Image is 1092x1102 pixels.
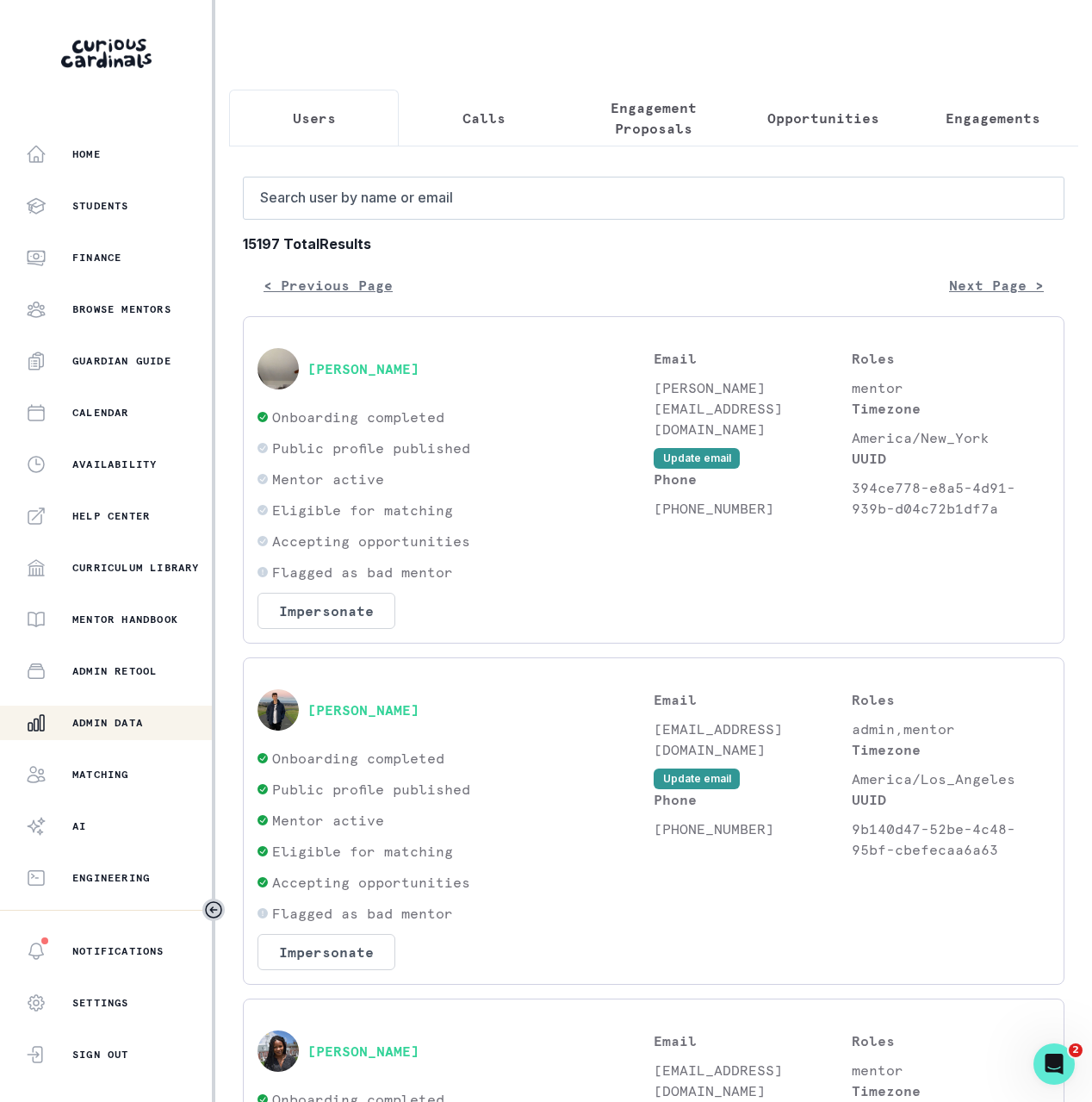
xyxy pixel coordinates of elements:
span: 2 [1069,1043,1083,1057]
p: Flagged as bad mentor [272,562,453,582]
p: Finance [72,251,121,265]
p: America/New_York [852,427,1050,448]
p: Mentor active [272,469,384,489]
button: Update email [654,769,740,789]
p: Roles [852,348,1050,369]
p: Opportunities [767,108,879,128]
p: Admin Data [72,716,143,730]
p: Roles [852,1030,1050,1051]
p: Students [72,199,129,213]
p: Matching [72,768,129,781]
p: UUID [852,448,1050,469]
p: Engineering [72,871,150,885]
p: Onboarding completed [272,748,444,769]
p: [PERSON_NAME][EMAIL_ADDRESS][DOMAIN_NAME] [654,377,852,439]
p: Flagged as bad mentor [272,903,453,924]
p: Email [654,1030,852,1051]
button: [PERSON_NAME] [307,360,419,377]
p: Public profile published [272,779,470,800]
b: 15197 Total Results [243,233,1064,254]
p: Timezone [852,739,1050,760]
p: Calendar [72,406,129,420]
p: Engagement Proposals [583,97,723,139]
p: Roles [852,689,1050,710]
p: Home [72,147,101,161]
p: Browse Mentors [72,302,171,316]
p: Email [654,689,852,710]
p: Admin Retool [72,664,157,678]
button: Next Page > [928,268,1064,302]
p: Sign Out [72,1048,129,1062]
iframe: Intercom live chat [1033,1043,1075,1085]
p: admin,mentor [852,719,1050,739]
p: Settings [72,996,129,1010]
button: Toggle sidebar [202,899,225,921]
p: Timezone [852,398,1050,419]
p: Curriculum Library [72,561,200,575]
p: America/Los_Angeles [852,769,1050,789]
p: UUID [852,789,1050,810]
p: Public profile published [272,438,470,458]
p: Notifications [72,944,164,958]
p: Accepting opportunities [272,872,470,893]
button: Impersonate [257,593,395,629]
p: mentor [852,1060,1050,1080]
p: Help Center [72,509,150,523]
p: Users [293,108,336,128]
p: [EMAIL_ADDRESS][DOMAIN_NAME] [654,1060,852,1101]
p: Mentor Handbook [72,613,178,626]
p: 394ce778-e8a5-4d91-939b-d04c72b1df7a [852,477,1050,519]
img: Curious Cardinals Logo [61,39,152,68]
p: Phone [654,469,852,489]
p: Timezone [852,1080,1050,1101]
p: Engagements [946,108,1040,128]
p: Eligible for matching [272,841,453,862]
p: Onboarding completed [272,407,444,427]
p: [PHONE_NUMBER] [654,819,852,839]
p: Guardian Guide [72,354,171,368]
p: AI [72,819,86,833]
p: Accepting opportunities [272,531,470,551]
p: Eligible for matching [272,500,453,520]
p: mentor [852,377,1050,398]
p: Phone [654,789,852,810]
button: < Previous Page [243,268,413,302]
p: 9b140d47-52be-4c48-95bf-cbefecaa6a63 [852,819,1050,860]
button: [PERSON_NAME] [307,701,419,719]
button: [PERSON_NAME] [307,1043,419,1060]
p: Email [654,348,852,369]
p: [PHONE_NUMBER] [654,498,852,519]
p: Mentor active [272,810,384,831]
button: Impersonate [257,934,395,970]
button: Update email [654,448,740,469]
p: Availability [72,458,157,471]
p: [EMAIL_ADDRESS][DOMAIN_NAME] [654,719,852,760]
p: Calls [462,108,506,128]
